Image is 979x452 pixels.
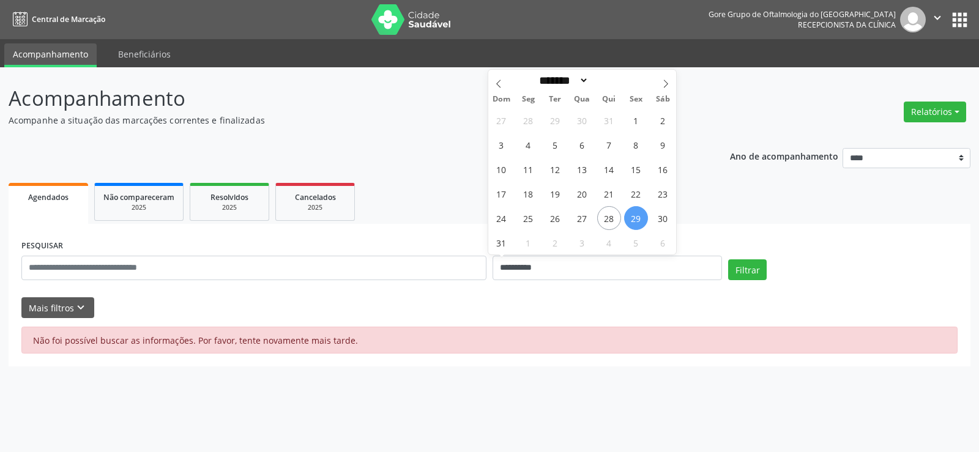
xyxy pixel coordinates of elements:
[543,231,567,254] span: Setembro 2, 2025
[926,7,949,32] button: 
[589,74,629,87] input: Year
[489,206,513,230] span: Agosto 24, 2025
[110,43,179,65] a: Beneficiários
[199,203,260,212] div: 2025
[597,133,621,157] span: Agosto 7, 2025
[489,157,513,181] span: Agosto 10, 2025
[543,133,567,157] span: Agosto 5, 2025
[21,237,63,256] label: PESQUISAR
[28,192,69,202] span: Agendados
[798,20,896,30] span: Recepcionista da clínica
[728,259,767,280] button: Filtrar
[570,182,594,206] span: Agosto 20, 2025
[285,203,346,212] div: 2025
[568,95,595,103] span: Qua
[4,43,97,67] a: Acompanhamento
[489,108,513,132] span: Julho 27, 2025
[535,74,589,87] select: Month
[651,157,675,181] span: Agosto 16, 2025
[516,231,540,254] span: Setembro 1, 2025
[597,231,621,254] span: Setembro 4, 2025
[651,206,675,230] span: Agosto 30, 2025
[570,108,594,132] span: Julho 30, 2025
[542,95,568,103] span: Ter
[597,108,621,132] span: Julho 31, 2025
[949,9,970,31] button: apps
[21,327,958,354] div: Não foi possível buscar as informações. Por favor, tente novamente mais tarde.
[74,301,87,314] i: keyboard_arrow_down
[730,148,838,163] p: Ano de acompanhamento
[543,108,567,132] span: Julho 29, 2025
[570,133,594,157] span: Agosto 6, 2025
[570,157,594,181] span: Agosto 13, 2025
[543,157,567,181] span: Agosto 12, 2025
[651,133,675,157] span: Agosto 9, 2025
[597,182,621,206] span: Agosto 21, 2025
[21,297,94,319] button: Mais filtroskeyboard_arrow_down
[515,95,542,103] span: Seg
[931,11,944,24] i: 
[622,95,649,103] span: Sex
[570,206,594,230] span: Agosto 27, 2025
[9,83,682,114] p: Acompanhamento
[489,182,513,206] span: Agosto 17, 2025
[543,182,567,206] span: Agosto 19, 2025
[9,114,682,127] p: Acompanhe a situação das marcações correntes e finalizadas
[516,133,540,157] span: Agosto 4, 2025
[624,157,648,181] span: Agosto 15, 2025
[900,7,926,32] img: img
[651,231,675,254] span: Setembro 6, 2025
[597,206,621,230] span: Agosto 28, 2025
[595,95,622,103] span: Qui
[904,102,966,122] button: Relatórios
[624,133,648,157] span: Agosto 8, 2025
[543,206,567,230] span: Agosto 26, 2025
[489,133,513,157] span: Agosto 3, 2025
[489,231,513,254] span: Agosto 31, 2025
[624,206,648,230] span: Agosto 29, 2025
[624,182,648,206] span: Agosto 22, 2025
[210,192,248,202] span: Resolvidos
[516,182,540,206] span: Agosto 18, 2025
[516,157,540,181] span: Agosto 11, 2025
[624,231,648,254] span: Setembro 5, 2025
[570,231,594,254] span: Setembro 3, 2025
[488,95,515,103] span: Dom
[9,9,105,29] a: Central de Marcação
[103,192,174,202] span: Não compareceram
[103,203,174,212] div: 2025
[649,95,676,103] span: Sáb
[295,192,336,202] span: Cancelados
[651,108,675,132] span: Agosto 2, 2025
[651,182,675,206] span: Agosto 23, 2025
[516,108,540,132] span: Julho 28, 2025
[624,108,648,132] span: Agosto 1, 2025
[597,157,621,181] span: Agosto 14, 2025
[516,206,540,230] span: Agosto 25, 2025
[709,9,896,20] div: Gore Grupo de Oftalmologia do [GEOGRAPHIC_DATA]
[32,14,105,24] span: Central de Marcação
